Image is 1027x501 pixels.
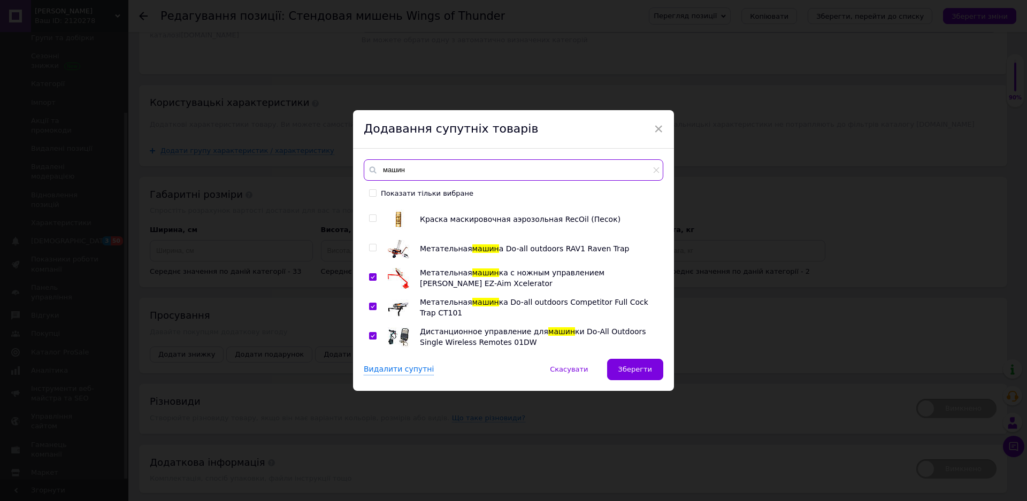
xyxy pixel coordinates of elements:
[388,327,409,348] img: Дистанционное управление для машинки Do-All Outdoors Single Wireless Remotes 01DW
[539,359,599,380] button: Скасувати
[32,4,112,12] strong: Оптимальная упаковка
[420,298,472,306] span: Метательная
[472,298,499,306] span: машин
[32,75,653,87] p: Цвет: оранжевый
[420,244,472,253] span: Метательная
[157,4,181,12] strong: 150 шт.
[32,94,653,105] p: Диаметр: 110 мм
[364,364,434,375] div: Видалити супутні
[420,268,472,277] span: Метательная
[420,215,620,223] span: Краска маскировочная аэрозольная RecOil (Песок)
[364,122,538,135] span: Додавання супутніх товарів
[32,112,653,123] p: Упаковка: 150 шт.
[388,240,409,258] img: Метательная машина Do-all outdoors RAV1 Raven Trap
[32,57,653,68] p: Материал: керамика
[654,120,663,138] span: ×
[420,298,648,317] span: ка Do-all outdoors Competitor Full Cock Trap CT101
[420,268,604,288] span: ка с ножным управлением [PERSON_NAME] EZ-Aim Xcelerator
[420,327,646,346] span: ки Do-All Outdoors Single Wireless Remotes 01DW
[618,365,652,373] span: Зберегти
[364,159,663,181] input: Пошук за товарами та послугами
[472,268,499,277] span: машин
[607,359,663,380] button: Зберегти
[32,40,653,51] p: Тип аксессуара: для стенда
[11,22,79,30] strong: 📌 Характеристики:
[392,210,405,230] img: Краска маскировочная аэрозольная RecOil (Песок)
[388,268,409,289] img: Метательная машинка с ножным управлением Allen EZ-Aim Xcelerator
[548,327,575,336] span: машин
[32,3,653,14] p: — коробка на для долгих тренировок без частых дозакупок.
[550,365,588,373] span: Скасувати
[388,299,409,317] img: Метательная машинка Do-all outdoors Competitor Full Cock Trap CT101
[420,327,548,336] span: Дистанционное управление для
[472,244,499,253] span: машин
[381,189,473,198] div: Показати тільки вибране
[499,244,630,253] span: а Do-all outdoors RAV1 Raven Trap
